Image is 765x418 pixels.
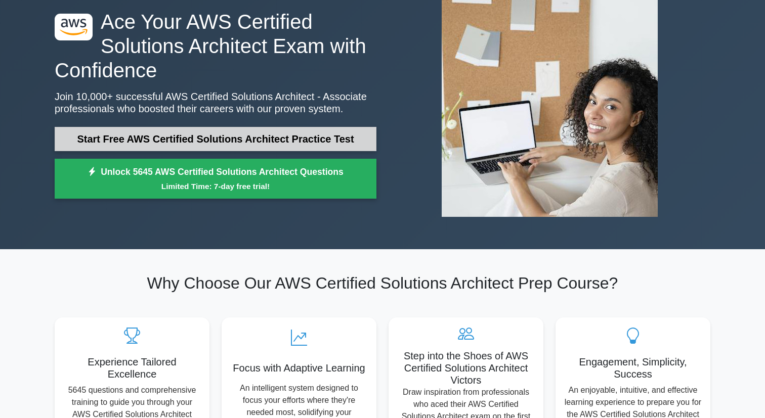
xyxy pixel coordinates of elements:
[55,127,376,151] a: Start Free AWS Certified Solutions Architect Practice Test
[564,356,702,380] h5: Engagement, Simplicity, Success
[397,350,535,386] h5: Step into the Shoes of AWS Certified Solutions Architect Victors
[63,356,201,380] h5: Experience Tailored Excellence
[230,362,368,374] h5: Focus with Adaptive Learning
[55,273,710,293] h2: Why Choose Our AWS Certified Solutions Architect Prep Course?
[55,90,376,115] p: Join 10,000+ successful AWS Certified Solutions Architect - Associate professionals who boosted t...
[67,180,364,192] small: Limited Time: 7-day free trial!
[55,10,376,82] h1: Ace Your AWS Certified Solutions Architect Exam with Confidence
[55,159,376,199] a: Unlock 5645 AWS Certified Solutions Architect QuestionsLimited Time: 7-day free trial!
